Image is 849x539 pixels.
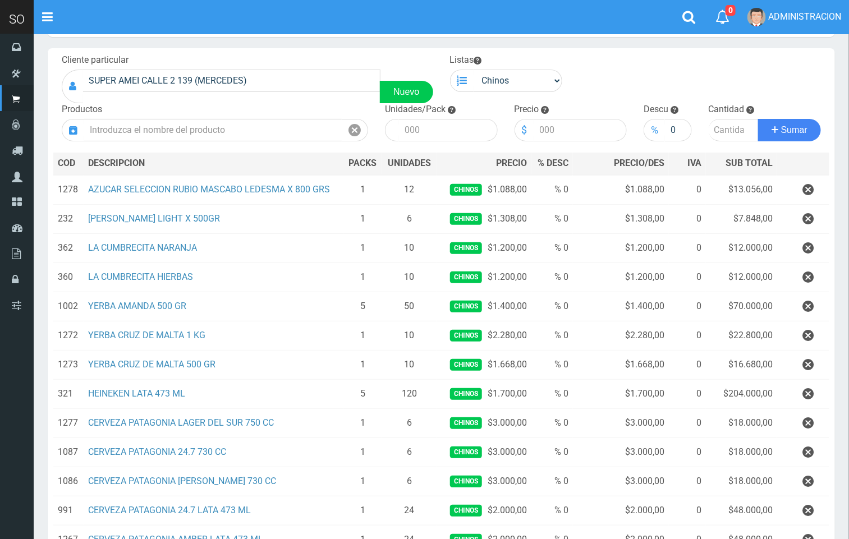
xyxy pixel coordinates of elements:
span: Chinos [450,213,482,225]
td: $3.000,00 [437,437,531,467]
td: 1002 [53,292,84,321]
td: 0 [669,233,706,262]
a: CERVEZA PATAGONIA 24.7 LATA 473 ML [88,505,251,515]
td: 1273 [53,350,84,379]
td: 24 [382,496,437,525]
td: % 0 [531,204,573,233]
td: 10 [382,262,437,292]
div: $ [515,119,534,141]
td: $1.700,00 [437,379,531,408]
span: Chinos [450,446,482,458]
td: 0 [669,496,706,525]
td: $1.700,00 [573,379,669,408]
td: $2.280,00 [437,321,531,350]
td: 1086 [53,467,84,496]
td: 1278 [53,175,84,205]
td: 991 [53,496,84,525]
td: 10 [382,233,437,262]
td: 0 [669,350,706,379]
td: 0 [669,437,706,467]
span: 0 [726,5,736,16]
td: $16.680,00 [706,350,777,379]
a: LA CUMBRECITA NARANJA [88,242,197,253]
td: $1.200,00 [437,233,531,262]
td: $1.668,00 [573,350,669,379]
td: $1.400,00 [573,292,669,321]
input: 000 [534,119,627,141]
td: $13.056,00 [706,175,777,205]
th: COD [53,153,84,175]
label: Cliente particular [62,54,129,67]
td: % 0 [531,233,573,262]
button: Sumar [758,119,821,141]
img: User Image [747,8,766,26]
div: % [644,119,665,141]
td: 0 [669,467,706,496]
td: 50 [382,292,437,321]
input: 000 [399,119,498,141]
td: $1.088,00 [573,175,669,205]
td: 1 [343,233,382,262]
td: 1272 [53,321,84,350]
span: Chinos [450,359,482,371]
td: 0 [669,292,706,321]
input: 000 [665,119,691,141]
td: 362 [53,233,84,262]
td: $70.000,00 [706,292,777,321]
input: Introduzca el nombre del producto [84,119,342,141]
td: 0 [669,175,706,205]
span: Chinos [450,417,482,429]
td: $204.000,00 [706,379,777,408]
a: HEINEKEN LATA 473 ML [88,388,185,399]
span: Chinos [450,242,482,254]
td: 6 [382,408,437,437]
td: % 0 [531,292,573,321]
span: Chinos [450,476,482,487]
span: Chinos [450,505,482,517]
span: Chinos [450,271,482,283]
span: CRIPCION [104,158,145,168]
td: $12.000,00 [706,262,777,292]
td: % 0 [531,379,573,408]
td: 1 [343,321,382,350]
td: $1.088,00 [437,175,531,205]
td: % 0 [531,408,573,437]
label: Listas [450,54,482,67]
td: $1.400,00 [437,292,531,321]
label: Precio [515,103,539,116]
td: % 0 [531,262,573,292]
td: 10 [382,350,437,379]
span: PRECIO/DES [614,158,664,168]
td: 0 [669,379,706,408]
td: 120 [382,379,437,408]
label: Cantidad [709,103,745,116]
td: $2.000,00 [437,496,531,525]
span: SUB TOTAL [726,157,773,170]
td: 0 [669,408,706,437]
td: 0 [669,321,706,350]
td: 1 [343,204,382,233]
td: 0 [669,262,706,292]
td: 360 [53,262,84,292]
td: $1.308,00 [573,204,669,233]
td: $18.000,00 [706,437,777,467]
td: 1 [343,496,382,525]
label: Descu [644,103,668,116]
td: 0 [669,204,706,233]
td: $3.000,00 [573,408,669,437]
td: 1 [343,262,382,292]
td: $3.000,00 [573,467,669,496]
th: PACKS [343,153,382,175]
th: UNIDADES [382,153,437,175]
td: $1.308,00 [437,204,531,233]
td: 6 [382,437,437,467]
td: % 0 [531,496,573,525]
td: 321 [53,379,84,408]
label: Unidades/Pack [385,103,446,116]
td: % 0 [531,350,573,379]
th: DES [84,153,343,175]
td: % 0 [531,321,573,350]
td: 6 [382,204,437,233]
span: ADMINISTRACION [768,11,841,22]
td: 1277 [53,408,84,437]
